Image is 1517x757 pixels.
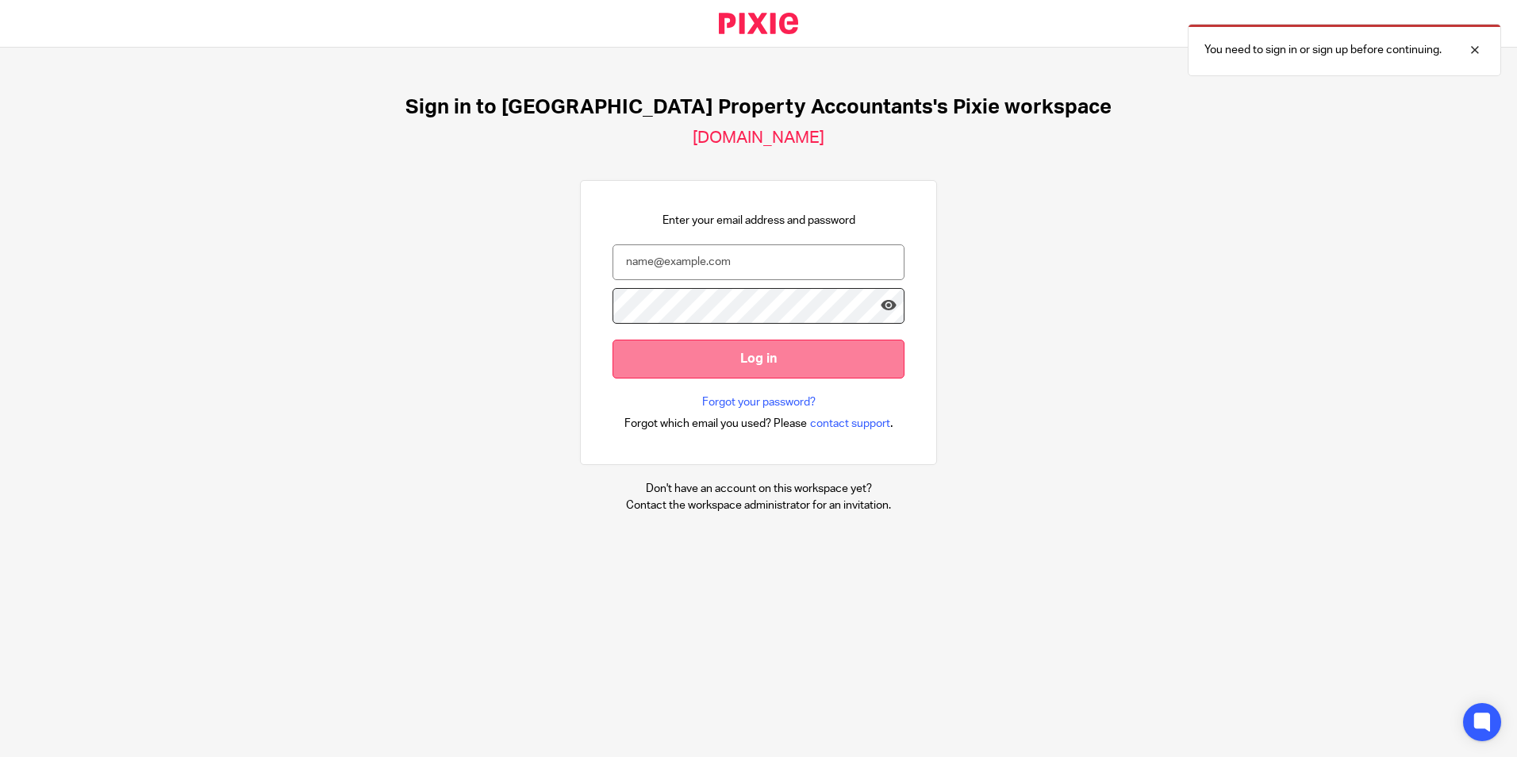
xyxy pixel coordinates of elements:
[624,416,807,432] span: Forgot which email you used? Please
[1204,42,1442,58] p: You need to sign in or sign up before continuing.
[626,498,891,513] p: Contact the workspace administrator for an invitation.
[693,128,824,148] h2: [DOMAIN_NAME]
[810,416,890,432] span: contact support
[613,340,904,378] input: Log in
[662,213,855,229] p: Enter your email address and password
[624,414,893,432] div: .
[702,394,816,410] a: Forgot your password?
[626,481,891,497] p: Don't have an account on this workspace yet?
[405,95,1112,120] h1: Sign in to [GEOGRAPHIC_DATA] Property Accountants's Pixie workspace
[613,244,904,280] input: name@example.com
